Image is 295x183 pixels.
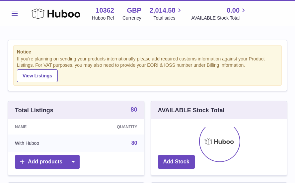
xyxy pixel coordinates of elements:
[17,56,278,82] div: If you're planning on sending your products internationally please add required customs informati...
[80,119,144,135] th: Quantity
[150,6,176,15] span: 2,014.58
[15,155,80,169] a: Add products
[150,6,183,21] a: 2,014.58 Total sales
[158,155,195,169] a: Add Stock
[191,6,248,21] a: 0.00 AVAILABLE Stock Total
[227,6,240,15] span: 0.00
[15,106,53,114] h3: Total Listings
[158,106,225,114] h3: AVAILABLE Stock Total
[8,135,80,152] td: With Huboo
[153,15,183,21] span: Total sales
[122,15,141,21] div: Currency
[130,107,137,114] a: 80
[17,49,278,55] strong: Notice
[17,69,58,82] a: View Listings
[92,15,114,21] div: Huboo Ref
[96,6,114,15] strong: 10362
[131,140,137,146] a: 80
[191,15,248,21] span: AVAILABLE Stock Total
[127,6,141,15] strong: GBP
[130,107,137,113] strong: 80
[8,119,80,135] th: Name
